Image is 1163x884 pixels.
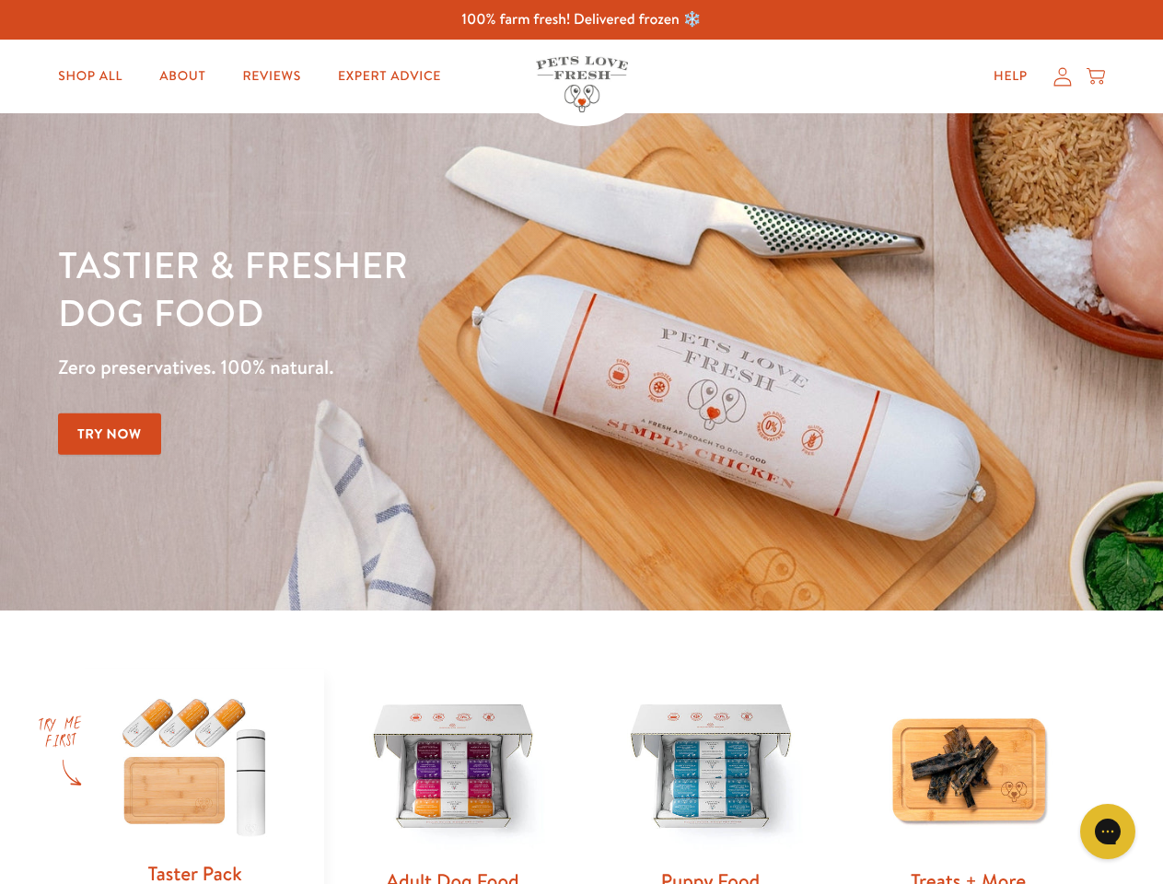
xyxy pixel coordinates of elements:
[979,58,1042,95] a: Help
[58,351,756,384] p: Zero preservatives. 100% natural.
[58,240,756,336] h1: Tastier & fresher dog food
[323,58,456,95] a: Expert Advice
[145,58,220,95] a: About
[58,413,161,455] a: Try Now
[1071,797,1145,866] iframe: Gorgias live chat messenger
[536,56,628,112] img: Pets Love Fresh
[227,58,315,95] a: Reviews
[43,58,137,95] a: Shop All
